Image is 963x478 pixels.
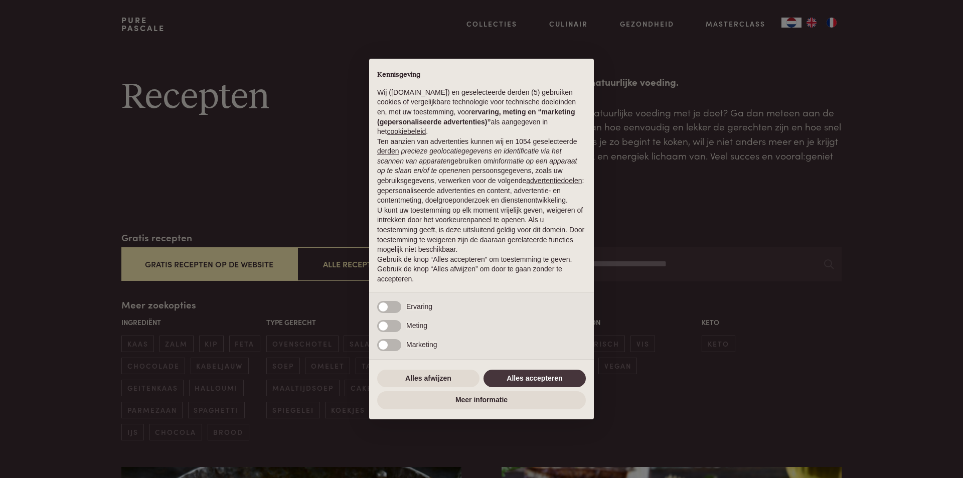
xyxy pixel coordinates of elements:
p: Wij ([DOMAIN_NAME]) en geselecteerde derden (5) gebruiken cookies of vergelijkbare technologie vo... [377,88,586,137]
em: informatie op een apparaat op te slaan en/of te openen [377,157,577,175]
p: Ten aanzien van advertenties kunnen wij en 1054 geselecteerde gebruiken om en persoonsgegevens, z... [377,137,586,206]
span: Meting [406,322,427,330]
p: Gebruik de knop “Alles accepteren” om toestemming te geven. Gebruik de knop “Alles afwijzen” om d... [377,255,586,284]
em: precieze geolocatiegegevens en identificatie via het scannen van apparaten [377,147,561,165]
p: U kunt uw toestemming op elk moment vrijelijk geven, weigeren of intrekken door het voorkeurenpan... [377,206,586,255]
button: Alles accepteren [484,370,586,388]
button: Meer informatie [377,391,586,409]
button: derden [377,146,399,156]
h2: Kennisgeving [377,71,586,80]
button: Alles afwijzen [377,370,479,388]
span: Ervaring [406,302,432,310]
strong: ervaring, meting en “marketing (gepersonaliseerde advertenties)” [377,108,575,126]
a: cookiebeleid [387,127,426,135]
button: advertentiedoelen [526,176,582,186]
span: Marketing [406,341,437,349]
